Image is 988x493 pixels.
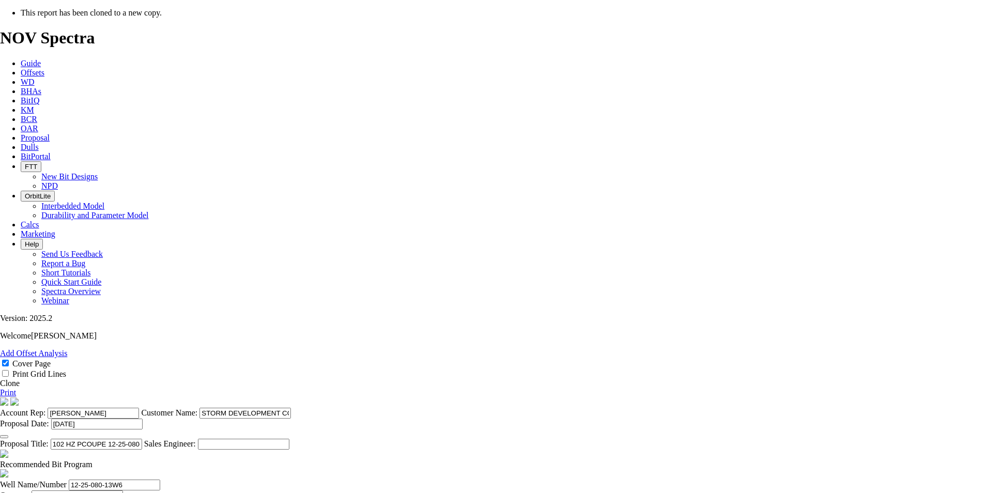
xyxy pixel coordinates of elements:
span: FTT [25,163,37,171]
a: BCR [21,115,37,124]
a: KM [21,105,34,114]
button: Help [21,239,43,250]
a: BHAs [21,87,41,96]
img: cover-graphic.e5199e77.png [10,397,19,406]
a: Report a Bug [41,259,85,268]
a: Short Tutorials [41,268,91,277]
a: Interbedded Model [41,202,104,210]
a: WD [21,78,35,86]
a: Durability and Parameter Model [41,211,149,220]
a: Guide [21,59,41,68]
a: Spectra Overview [41,287,101,296]
button: FTT [21,161,41,172]
a: Send Us Feedback [41,250,103,258]
button: OrbitLite [21,191,55,202]
a: Proposal [21,133,50,142]
a: OAR [21,124,38,133]
a: Dulls [21,143,39,151]
span: Help [25,240,39,248]
label: Cover Page [12,359,51,368]
span: This report has been cloned to a new copy. [21,8,162,17]
label: Print Grid Lines [12,369,66,378]
a: Quick Start Guide [41,278,101,286]
a: BitIQ [21,96,39,105]
a: Webinar [41,296,69,305]
label: Customer Name: [141,408,197,417]
a: NPD [41,181,58,190]
a: Offsets [21,68,44,77]
label: Sales Engineer: [144,439,196,448]
a: New Bit Designs [41,172,98,181]
span: OrbitLite [25,192,51,200]
a: BitPortal [21,152,51,161]
span: [PERSON_NAME] [31,331,97,340]
a: Calcs [21,220,39,229]
a: Marketing [21,229,55,238]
